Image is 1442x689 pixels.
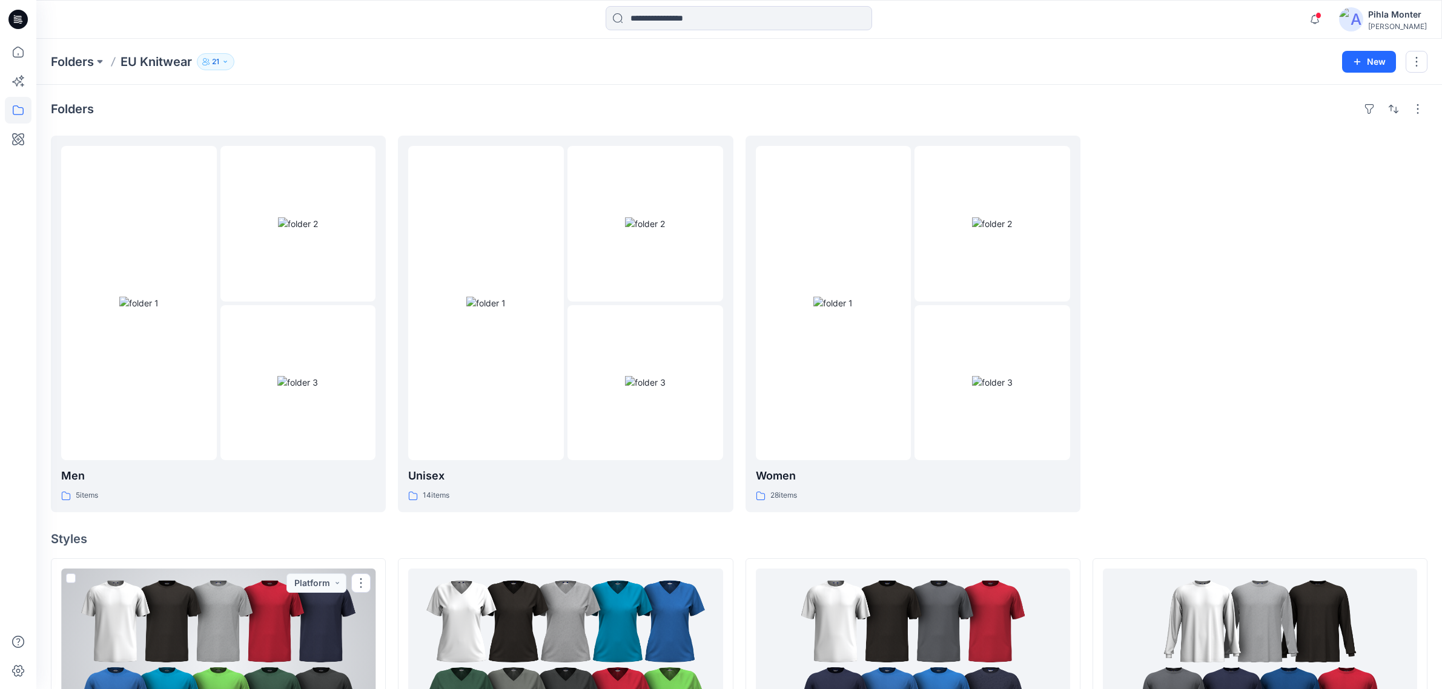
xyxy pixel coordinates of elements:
[212,55,219,68] p: 21
[119,297,159,309] img: folder 1
[197,53,234,70] button: 21
[398,136,733,512] a: folder 1folder 2folder 3Unisex14items
[61,467,375,484] p: Men
[746,136,1080,512] a: folder 1folder 2folder 3Women28items
[51,136,386,512] a: folder 1folder 2folder 3Men5items
[76,489,98,502] p: 5 items
[51,102,94,116] h4: Folders
[278,217,318,230] img: folder 2
[408,467,723,484] p: Unisex
[1368,7,1427,22] div: Pihla Monter
[972,217,1012,230] img: folder 2
[121,53,192,70] p: EU Knitwear
[813,297,853,309] img: folder 1
[1339,7,1363,31] img: avatar
[423,489,449,502] p: 14 items
[51,532,1427,546] h4: Styles
[756,467,1070,484] p: Women
[51,53,94,70] a: Folders
[1368,22,1427,31] div: [PERSON_NAME]
[466,297,506,309] img: folder 1
[625,217,665,230] img: folder 2
[972,376,1013,389] img: folder 3
[277,376,318,389] img: folder 3
[1342,51,1396,73] button: New
[770,489,797,502] p: 28 items
[625,376,666,389] img: folder 3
